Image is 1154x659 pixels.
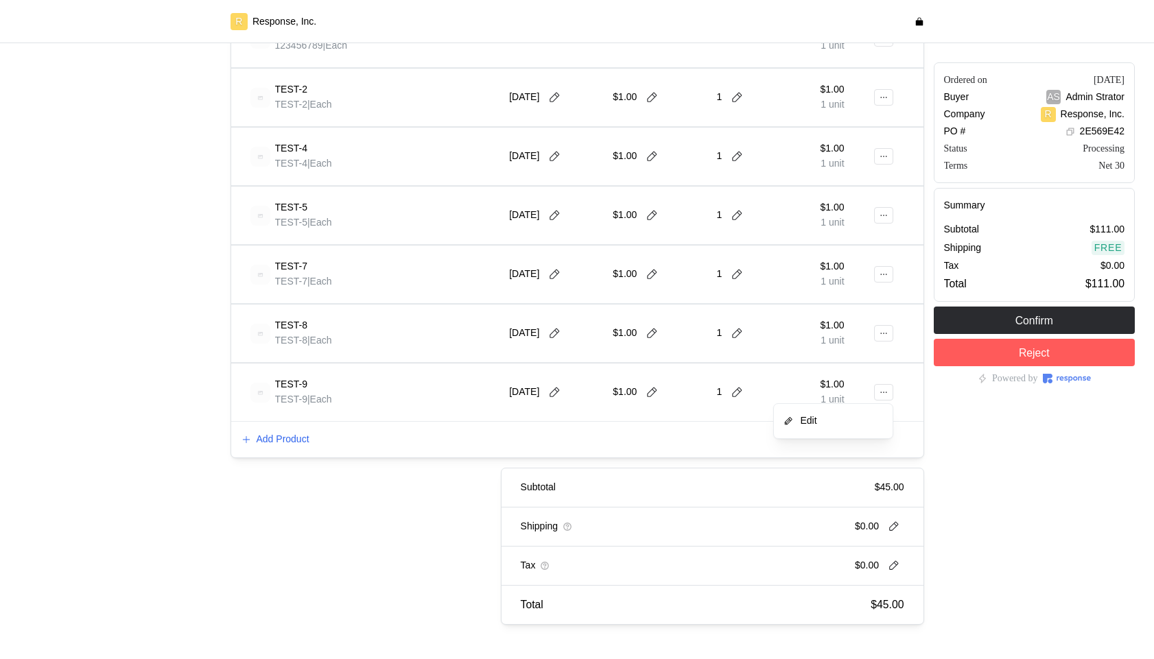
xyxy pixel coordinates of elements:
[509,90,539,105] p: [DATE]
[275,40,323,51] span: 123456789
[855,558,879,573] p: $0.00
[509,326,539,341] p: [DATE]
[241,431,310,448] button: Add Product
[716,267,722,282] p: 1
[821,318,845,333] p: $1.00
[250,324,270,344] img: svg%3e
[275,141,307,156] p: TEST-4
[821,215,845,230] p: 1 unit
[613,267,637,282] p: $1.00
[252,14,316,29] p: Response, Inc.
[944,222,979,237] p: Subtotal
[944,198,1125,213] h5: Summary
[944,158,968,173] div: Terms
[235,14,242,29] p: R
[521,558,536,573] p: Tax
[275,99,307,110] span: TEST-2
[1047,90,1060,105] p: AS
[250,147,270,167] img: svg%3e
[307,217,332,228] span: | Each
[307,335,332,346] span: | Each
[992,371,1038,386] p: Powered by
[716,90,722,105] p: 1
[509,385,539,400] p: [DATE]
[275,200,307,215] p: TEST-5
[1043,374,1091,383] img: Response Logo
[944,107,985,122] p: Company
[521,519,558,534] p: Shipping
[275,394,307,405] span: TEST-9
[821,377,845,392] p: $1.00
[1080,124,1124,139] p: 2E569E42
[257,432,309,447] p: Add Product
[716,385,722,400] p: 1
[1090,222,1124,237] p: $111.00
[821,38,845,53] p: 1 unit
[1098,158,1124,173] div: Net 30
[855,519,879,534] p: $0.00
[871,596,904,613] p: $45.00
[275,318,307,333] p: TEST-8
[275,276,307,287] span: TEST-7
[821,259,845,274] p: $1.00
[613,90,637,105] p: $1.00
[821,274,845,289] p: 1 unit
[944,141,967,156] div: Status
[1083,141,1124,156] div: Processing
[1094,241,1122,256] p: Free
[944,73,987,87] div: Ordered on
[1100,259,1124,274] p: $0.00
[796,414,884,429] p: Edit
[821,200,845,215] p: $1.00
[307,394,332,405] span: | Each
[1015,312,1053,329] p: Confirm
[934,307,1135,334] button: Confirm
[875,480,904,495] p: $45.00
[613,208,637,223] p: $1.00
[509,208,539,223] p: [DATE]
[944,275,967,292] p: Total
[307,158,332,169] span: | Each
[821,333,845,348] p: 1 unit
[521,480,556,495] p: Subtotal
[821,156,845,171] p: 1 unit
[1045,107,1052,122] p: R
[613,326,637,341] p: $1.00
[716,208,722,223] p: 1
[613,385,637,400] p: $1.00
[613,149,637,164] p: $1.00
[1094,73,1124,87] div: [DATE]
[821,392,845,407] p: 1 unit
[307,99,332,110] span: | Each
[716,326,722,341] p: 1
[250,383,270,403] img: svg%3e
[944,259,959,274] p: Tax
[821,141,845,156] p: $1.00
[1061,107,1124,122] p: Response, Inc.
[1065,90,1124,105] p: Admin Strator
[275,82,307,97] p: TEST-2
[934,339,1135,366] button: Reject
[275,335,307,346] span: TEST-8
[716,149,722,164] p: 1
[275,158,307,169] span: TEST-4
[250,265,270,285] img: svg%3e
[1019,344,1050,361] p: Reject
[1085,275,1124,292] p: $111.00
[275,217,307,228] span: TEST-5
[944,90,969,105] p: Buyer
[275,259,307,274] p: TEST-7
[307,276,332,287] span: | Each
[250,206,270,226] img: svg%3e
[821,82,845,97] p: $1.00
[521,596,543,613] p: Total
[821,97,845,112] p: 1 unit
[944,241,982,256] p: Shipping
[509,149,539,164] p: [DATE]
[323,40,348,51] span: | Each
[275,377,307,392] p: TEST-9
[944,124,966,139] p: PO #
[250,88,270,108] img: svg%3e
[509,267,539,282] p: [DATE]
